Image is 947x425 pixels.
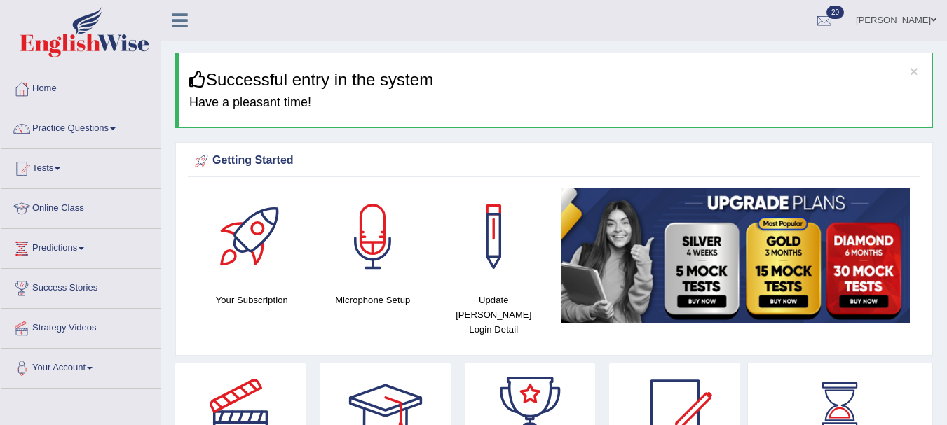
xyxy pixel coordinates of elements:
[189,71,922,89] h3: Successful entry in the system
[320,293,427,307] h4: Microphone Setup
[910,64,918,78] button: ×
[1,69,161,104] a: Home
[826,6,844,19] span: 20
[191,151,917,172] div: Getting Started
[1,189,161,224] a: Online Class
[189,96,922,110] h4: Have a pleasant time!
[1,149,161,184] a: Tests
[1,349,161,384] a: Your Account
[561,188,911,323] img: small5.jpg
[440,293,547,337] h4: Update [PERSON_NAME] Login Detail
[1,229,161,264] a: Predictions
[198,293,306,307] h4: Your Subscription
[1,309,161,344] a: Strategy Videos
[1,109,161,144] a: Practice Questions
[1,269,161,304] a: Success Stories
